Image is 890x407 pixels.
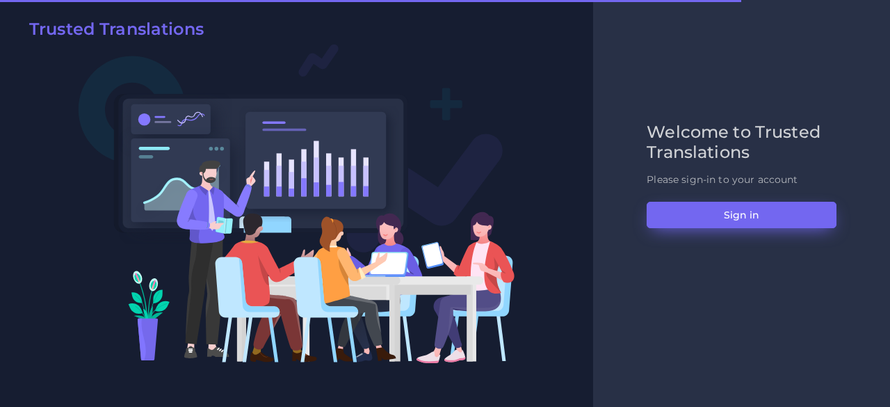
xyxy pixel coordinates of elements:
img: Login V2 [78,43,515,364]
button: Sign in [647,202,836,228]
p: Please sign-in to your account [647,173,836,187]
a: Trusted Translations [19,19,204,45]
h2: Welcome to Trusted Translations [647,122,836,163]
h2: Trusted Translations [29,19,204,40]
